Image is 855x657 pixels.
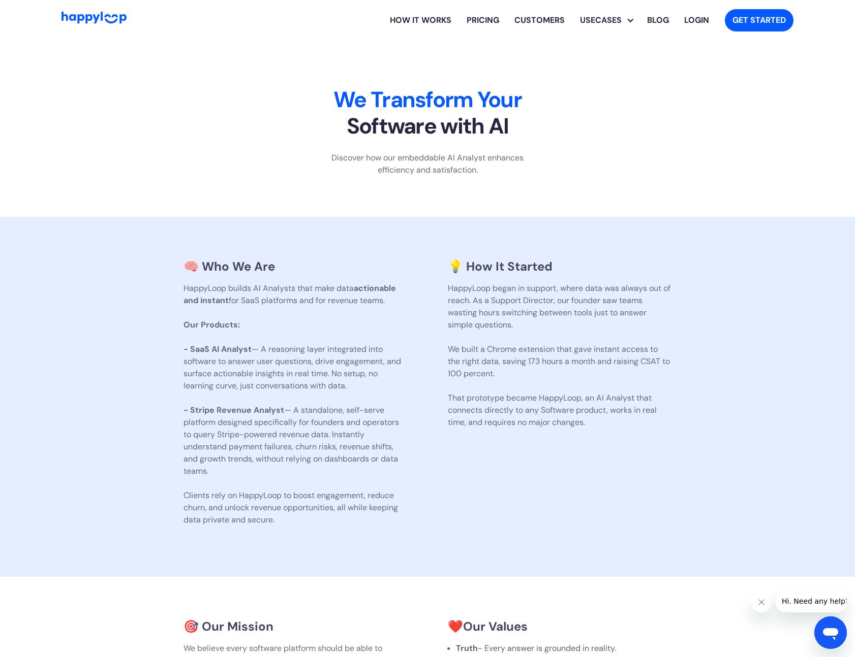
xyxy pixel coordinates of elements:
h3: ❤️ [448,619,671,634]
a: Learn how HappyLoop works [507,4,572,37]
strong: - Stripe Revenue Analyst [184,405,284,415]
p: Discover how our embeddable AI Analyst enhances efficiency and satisfaction. [321,152,534,176]
h3: 🧠 Who We Are [184,259,407,274]
img: HappyLoop Logo [62,12,127,23]
strong: Truth [456,643,478,653]
a: Learn how HappyLoop works [382,4,459,37]
span: Hi. Need any help? [6,7,73,15]
a: Get started with HappyLoop [725,9,793,31]
iframe: Fermer le message [751,592,772,612]
a: Visit the HappyLoop blog for insights [639,4,677,37]
strong: Our Values [463,618,528,634]
a: View HappyLoop pricing plans [459,4,507,37]
div: Explore HappyLoop use cases [572,4,639,37]
a: Log in to your HappyLoop account [677,4,717,37]
strong: 💡 How It Started [448,258,553,274]
div: Usecases [572,14,629,26]
strong: actionable and instant [184,283,396,306]
a: Go to Home Page [62,12,127,28]
p: HappyLoop began in support, where data was always out of reach. As a Support Director, our founde... [448,282,671,429]
div: Usecases [580,4,639,37]
h2: We Transform Your [110,87,745,140]
iframe: Message de la compagnie [776,590,847,612]
span: Software with AI [347,112,508,140]
p: HappyLoop builds AI Analysts that make data for SaaS platforms and for revenue teams. ‍ — A reaso... [184,282,407,526]
span: - Every answer is grounded in reality. [456,643,616,653]
iframe: Bouton de lancement de la fenêtre de messagerie [814,616,847,649]
h3: 🎯 Our Mission [184,619,407,634]
strong: Our Products: [184,319,240,330]
strong: - SaaS AI Analyst [184,344,252,354]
